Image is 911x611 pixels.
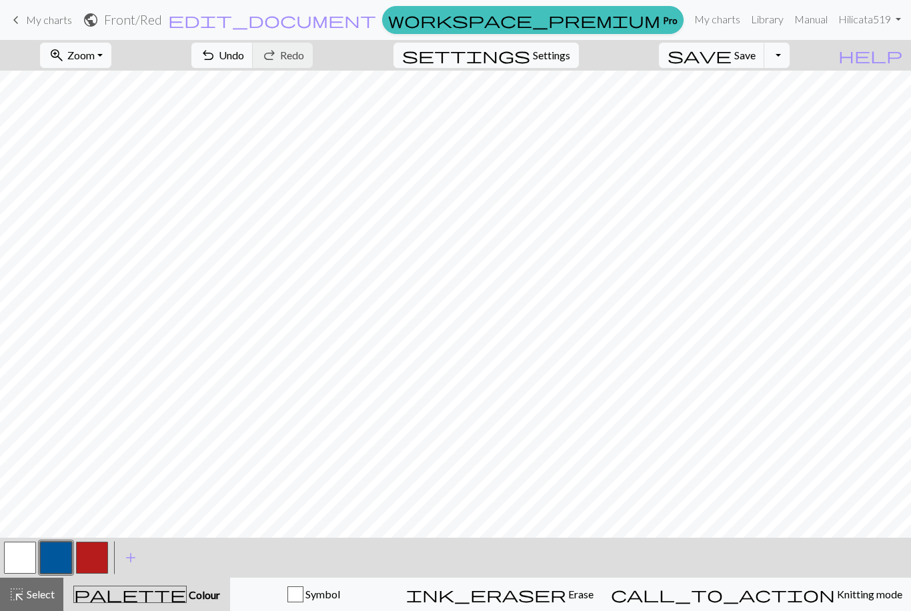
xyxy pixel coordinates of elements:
button: Zoom [40,43,111,68]
span: help [838,46,902,65]
span: highlight_alt [9,585,25,604]
span: undo [200,46,216,65]
a: Hilicata519 [833,6,906,33]
span: add [123,548,139,567]
span: Undo [219,49,244,61]
button: Colour [63,578,230,611]
span: public [83,11,99,29]
span: Select [25,588,55,600]
button: SettingsSettings [393,43,579,68]
i: Settings [402,47,530,63]
a: Manual [789,6,833,33]
span: workspace_premium [388,11,660,29]
span: Symbol [303,588,340,600]
span: zoom_in [49,46,65,65]
button: Save [659,43,765,68]
button: Symbol [230,578,397,611]
span: save [668,46,732,65]
span: Knitting mode [835,588,902,600]
span: ink_eraser [406,585,566,604]
button: Undo [191,43,253,68]
span: Save [734,49,756,61]
span: keyboard_arrow_left [8,11,24,29]
span: Colour [187,588,220,601]
a: My charts [8,9,72,31]
a: Library [746,6,789,33]
h2: Front / Red [104,12,162,27]
span: edit_document [168,11,376,29]
span: palette [74,585,186,604]
button: Erase [397,578,602,611]
button: Knitting mode [602,578,911,611]
span: call_to_action [611,585,835,604]
span: Zoom [67,49,95,61]
span: Settings [533,47,570,63]
span: My charts [26,13,72,26]
span: settings [402,46,530,65]
span: Erase [566,588,594,600]
a: Pro [382,6,684,34]
a: My charts [689,6,746,33]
